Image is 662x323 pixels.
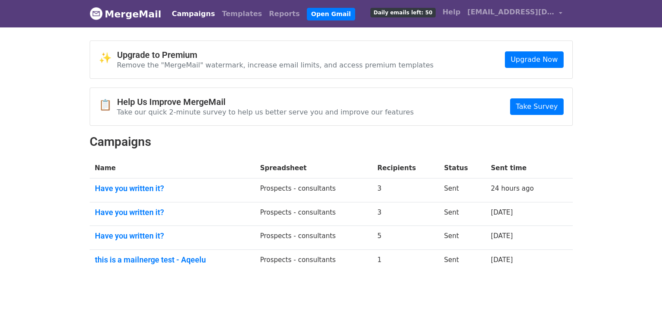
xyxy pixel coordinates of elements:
a: [DATE] [491,256,513,264]
a: this is a mailnerge test - Aqeelu [95,255,250,265]
a: [DATE] [491,232,513,240]
h4: Upgrade to Premium [117,50,434,60]
p: Take our quick 2-minute survey to help us better serve you and improve our features [117,108,414,117]
h4: Help Us Improve MergeMail [117,97,414,107]
a: [EMAIL_ADDRESS][DOMAIN_NAME] [464,3,566,24]
td: 5 [372,226,439,250]
td: Prospects - consultants [255,249,372,273]
a: Upgrade Now [505,51,563,68]
a: Have you written it? [95,184,250,193]
td: Sent [439,178,485,202]
th: Recipients [372,158,439,178]
td: Prospects - consultants [255,178,372,202]
td: 3 [372,178,439,202]
a: [DATE] [491,209,513,216]
a: Campaigns [168,5,218,23]
a: Have you written it? [95,208,250,217]
a: Take Survey [510,98,563,115]
p: Remove the "MergeMail" watermark, increase email limits, and access premium templates [117,61,434,70]
td: 3 [372,202,439,226]
a: Daily emails left: 50 [367,3,439,21]
span: [EMAIL_ADDRESS][DOMAIN_NAME] [467,7,554,17]
a: Help [439,3,464,21]
td: Sent [439,249,485,273]
td: Prospects - consultants [255,226,372,250]
span: Daily emails left: 50 [370,8,435,17]
a: Reports [265,5,303,23]
td: Sent [439,226,485,250]
a: Have you written it? [95,231,250,241]
td: Sent [439,202,485,226]
h2: Campaigns [90,135,573,149]
th: Spreadsheet [255,158,372,178]
a: Templates [218,5,265,23]
td: 1 [372,249,439,273]
a: 24 hours ago [491,185,534,192]
a: MergeMail [90,5,161,23]
img: MergeMail logo [90,7,103,20]
th: Sent time [486,158,558,178]
span: 📋 [99,99,117,111]
span: ✨ [99,52,117,64]
td: Prospects - consultants [255,202,372,226]
th: Name [90,158,255,178]
a: Open Gmail [307,8,355,20]
th: Status [439,158,485,178]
